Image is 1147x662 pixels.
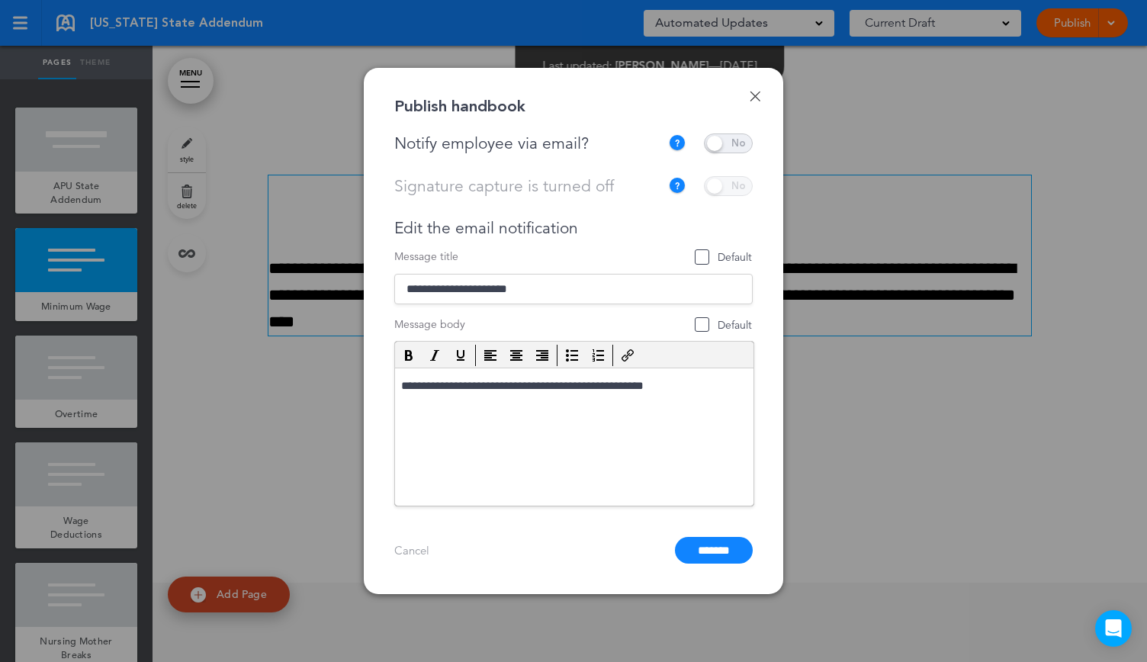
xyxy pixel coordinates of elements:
div: Numbered list [586,345,610,366]
a: Cancel [394,543,429,558]
div: Bold [397,345,421,366]
img: tooltip_icon.svg [668,177,686,195]
span: Message title [394,249,458,264]
span: Default [696,250,752,265]
div: Insert/edit link [615,345,640,366]
img: tooltip_icon.svg [668,134,686,153]
div: Align center [504,345,529,366]
div: Align left [478,345,503,366]
span: Message body [394,317,465,332]
a: Done [750,91,760,101]
span: Default [696,318,752,333]
div: Edit the email notification [394,219,753,238]
div: Align right [530,345,554,366]
div: Bullet list [560,345,584,366]
div: Open Intercom Messenger [1095,610,1132,647]
div: Publish handbook [394,98,525,114]
iframe: Rich Text Area. Press ALT-F9 for menu. Press ALT-F10 for toolbar. Press ALT-0 for help [395,368,753,506]
div: Italic [422,345,447,366]
div: Underline [448,345,473,366]
div: Notify employee via email? [394,134,668,153]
